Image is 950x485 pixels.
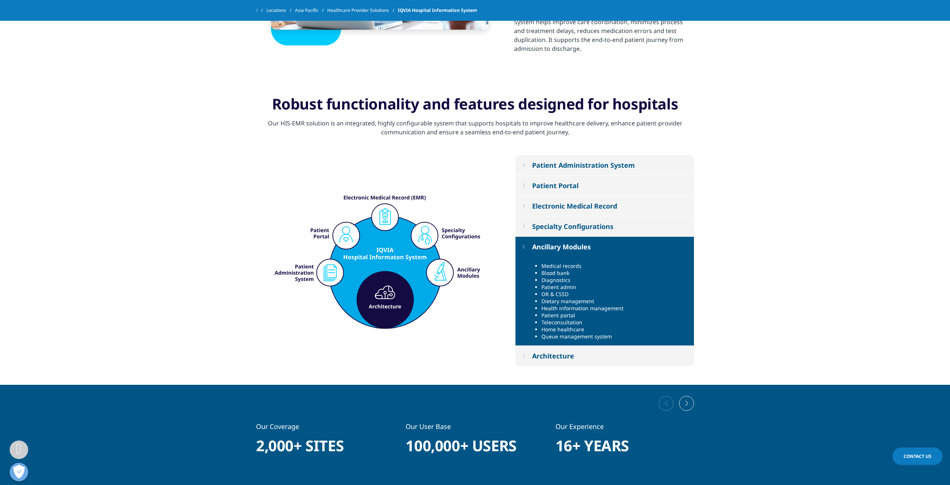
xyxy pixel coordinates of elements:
[541,276,688,284] li: Diagnostics
[541,326,688,333] li: Home healthcare
[532,201,617,210] div: Electronic Medical Record
[406,422,544,466] div: 2 / 4
[515,196,694,216] button: Electronic Medical Record
[892,448,943,465] a: Contact Us
[515,237,694,257] button: Ancillary Modules
[398,4,477,17] span: IQVIA Hospital Information System
[532,222,613,231] div: Specialty Configurations
[515,216,694,236] button: Specialty Configurations
[541,305,688,312] li: Health information management
[541,312,688,319] li: Patient portal
[256,119,694,137] center: Our HIS-EMR solution is an integrated, highly configurable system that supports hospitals to impr...
[532,161,635,170] div: Patient Administration System
[556,436,694,461] h1: 16+ YEARS
[541,291,688,298] li: OR & CSSD
[266,4,295,17] a: Locations
[541,269,688,276] li: Blood bank
[327,4,398,17] a: Healthcare Provider Solutions
[406,422,544,436] h5: Our User Base
[256,95,694,113] center: Robust functionality and features designed for hospitals
[541,284,688,291] li: Patient admin
[256,436,394,461] h1: 2,000+ SITES
[679,396,694,411] div: Next slide
[10,463,28,481] button: Open Preferences
[532,181,579,190] div: Patient Portal
[532,242,591,251] div: Ancillary Modules
[256,422,394,466] div: 1 / 4
[406,436,544,461] h1: 100,000+ USERS
[541,319,688,326] li: Teleconsultation
[515,155,694,175] button: Patient Administration System
[514,9,694,58] p: As a smart medical technology system, Hospital Information System helps improve care coordination...
[541,333,688,340] li: Queue management system
[556,422,694,466] div: 3 / 4
[541,298,688,305] li: Dietary management
[904,453,931,459] span: Contact Us
[556,422,694,436] h5: Our Experience
[532,351,574,360] div: Architecture
[295,4,327,17] a: Asia Pacific
[515,346,694,366] button: Architecture
[515,176,694,196] button: Patient Portal
[256,422,394,436] h5: Our Coverage
[541,262,688,269] li: Medical records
